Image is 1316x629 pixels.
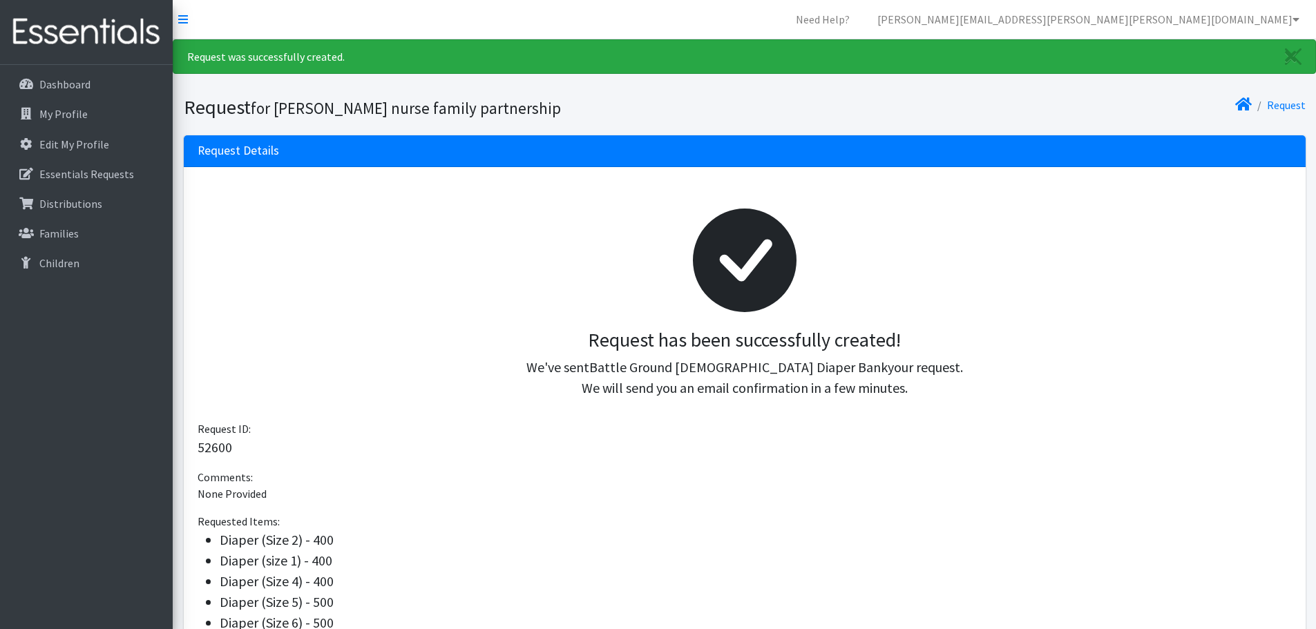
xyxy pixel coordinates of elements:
[209,357,1281,398] p: We've sent your request. We will send you an email confirmation in a few minutes.
[6,249,167,277] a: Children
[39,77,90,91] p: Dashboard
[39,137,109,151] p: Edit My Profile
[39,226,79,240] p: Families
[220,592,1292,612] li: Diaper (Size 5) - 500
[220,571,1292,592] li: Diaper (Size 4) - 400
[785,6,861,33] a: Need Help?
[198,487,267,501] span: None Provided
[251,98,561,118] small: for [PERSON_NAME] nurse family partnership
[6,160,167,188] a: Essentials Requests
[39,107,88,121] p: My Profile
[6,9,167,55] img: HumanEssentials
[198,422,251,436] span: Request ID:
[173,39,1316,74] div: Request was successfully created.
[220,530,1292,550] li: Diaper (Size 2) - 400
[198,437,1292,458] p: 52600
[866,6,1310,33] a: [PERSON_NAME][EMAIL_ADDRESS][PERSON_NAME][PERSON_NAME][DOMAIN_NAME]
[198,144,279,158] h3: Request Details
[6,100,167,128] a: My Profile
[184,95,740,119] h1: Request
[589,358,888,376] span: Battle Ground [DEMOGRAPHIC_DATA] Diaper Bank
[1267,98,1306,112] a: Request
[6,220,167,247] a: Families
[6,190,167,217] a: Distributions
[198,470,253,484] span: Comments:
[39,197,102,211] p: Distributions
[198,514,280,528] span: Requested Items:
[39,167,134,181] p: Essentials Requests
[6,130,167,158] a: Edit My Profile
[220,550,1292,571] li: Diaper (size 1) - 400
[209,329,1281,352] h3: Request has been successfully created!
[39,256,79,270] p: Children
[6,70,167,98] a: Dashboard
[1271,40,1315,73] a: Close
